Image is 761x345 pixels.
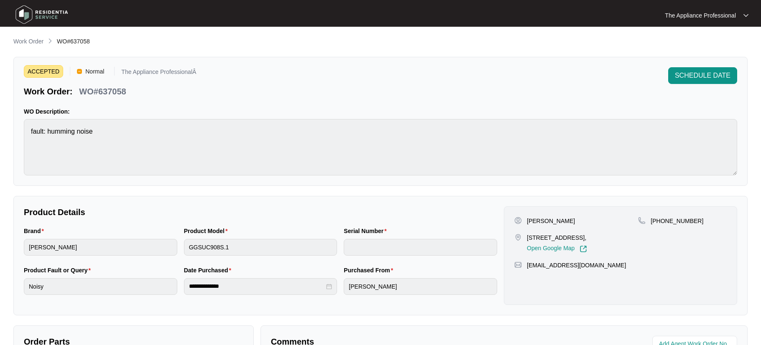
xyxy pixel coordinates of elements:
p: WO Description: [24,107,737,116]
label: Product Model [184,227,231,235]
label: Date Purchased [184,266,235,274]
p: The Appliance ProfessionalÂ [121,69,196,78]
img: map-pin [638,217,646,224]
label: Brand [24,227,47,235]
span: WO#637058 [57,38,90,45]
img: Vercel Logo [77,69,82,74]
input: Product Model [184,239,337,256]
input: Purchased From [344,278,497,295]
span: SCHEDULE DATE [675,71,730,81]
input: Brand [24,239,177,256]
a: Open Google Map [527,245,587,253]
img: dropdown arrow [743,13,748,18]
label: Purchased From [344,266,396,274]
img: map-pin [514,233,522,241]
input: Date Purchased [189,282,325,291]
p: The Appliance Professional [665,11,736,20]
label: Serial Number [344,227,390,235]
p: Work Order: [24,86,72,97]
input: Product Fault or Query [24,278,177,295]
img: user-pin [514,217,522,224]
img: Link-External [580,245,587,253]
a: Work Order [12,37,45,46]
input: Serial Number [344,239,497,256]
p: Work Order [13,37,43,46]
span: ACCEPTED [24,65,63,78]
textarea: fault: humming noise [24,119,737,175]
img: map-pin [514,261,522,269]
button: SCHEDULE DATE [668,67,737,84]
label: Product Fault or Query [24,266,94,274]
span: Normal [82,65,107,78]
p: [STREET_ADDRESS], [527,233,587,242]
img: residentia service logo [13,2,71,27]
p: [PHONE_NUMBER] [651,217,703,225]
img: chevron-right [47,38,54,44]
p: Product Details [24,206,497,218]
p: WO#637058 [79,86,126,97]
p: [PERSON_NAME] [527,217,575,225]
p: [EMAIL_ADDRESS][DOMAIN_NAME] [527,261,626,269]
